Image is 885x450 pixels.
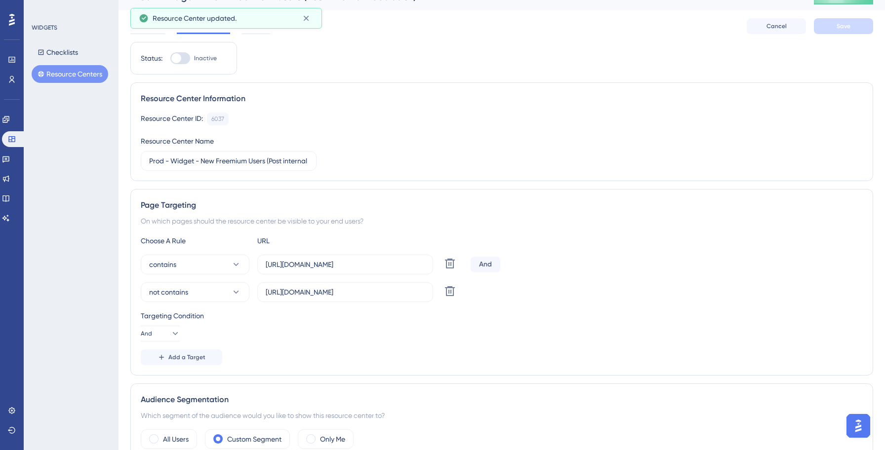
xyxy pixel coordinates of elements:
[149,155,308,166] input: Type your Resource Center name
[141,215,863,227] div: On which pages should the resource center be visible to your end users?
[141,330,152,337] span: And
[266,259,425,270] input: yourwebsite.com/path
[747,18,806,34] button: Cancel
[141,112,203,125] div: Resource Center ID:
[814,18,873,34] button: Save
[141,326,180,341] button: And
[141,235,249,247] div: Choose A Rule
[141,255,249,274] button: contains
[149,259,176,270] span: contains
[32,65,108,83] button: Resource Centers
[320,433,345,445] label: Only Me
[471,257,500,272] div: And
[141,282,249,302] button: not contains
[844,411,873,441] iframe: UserGuiding AI Assistant Launcher
[153,12,237,24] span: Resource Center updated.
[32,24,57,32] div: WIDGETS
[149,286,188,298] span: not contains
[141,93,863,105] div: Resource Center Information
[766,22,787,30] span: Cancel
[32,43,84,61] button: Checklists
[141,135,214,147] div: Resource Center Name
[227,433,282,445] label: Custom Segment
[257,235,366,247] div: URL
[163,433,189,445] label: All Users
[194,54,217,62] span: Inactive
[141,310,863,322] div: Targeting Condition
[141,199,863,211] div: Page Targeting
[141,410,863,421] div: Which segment of the audience would you like to show this resource center to?
[837,22,850,30] span: Save
[266,287,425,298] input: yourwebsite.com/path
[211,115,224,123] div: 6037
[168,353,205,361] span: Add a Target
[141,394,863,406] div: Audience Segmentation
[141,52,162,64] div: Status:
[141,349,222,365] button: Add a Target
